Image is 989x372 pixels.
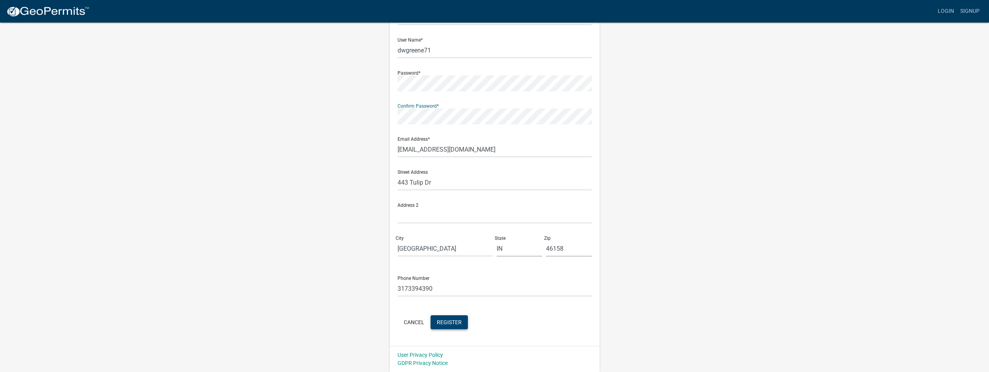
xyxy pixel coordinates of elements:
[431,315,468,329] button: Register
[437,319,462,325] span: Register
[398,360,448,366] a: GDPR Privacy Notice
[935,4,957,19] a: Login
[398,315,431,329] button: Cancel
[957,4,983,19] a: Signup
[398,352,443,358] a: User Privacy Policy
